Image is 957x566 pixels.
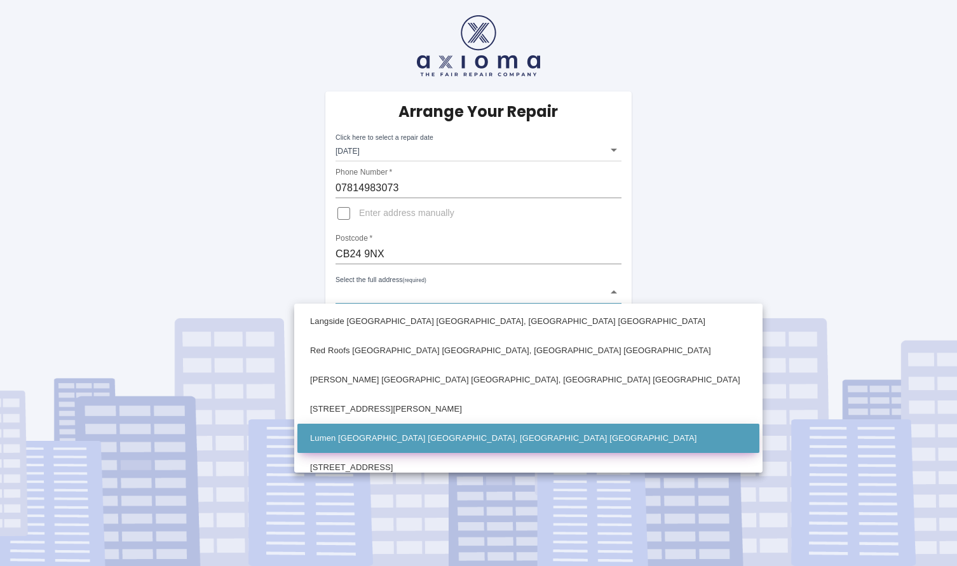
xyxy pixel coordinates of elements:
[297,453,759,482] li: [STREET_ADDRESS]
[297,336,759,365] li: Red Roofs [GEOGRAPHIC_DATA] [GEOGRAPHIC_DATA], [GEOGRAPHIC_DATA] [GEOGRAPHIC_DATA]
[297,424,759,453] li: Lumen [GEOGRAPHIC_DATA] [GEOGRAPHIC_DATA], [GEOGRAPHIC_DATA] [GEOGRAPHIC_DATA]
[297,365,759,394] li: [PERSON_NAME] [GEOGRAPHIC_DATA] [GEOGRAPHIC_DATA], [GEOGRAPHIC_DATA] [GEOGRAPHIC_DATA]
[297,307,759,336] li: Langside [GEOGRAPHIC_DATA] [GEOGRAPHIC_DATA], [GEOGRAPHIC_DATA] [GEOGRAPHIC_DATA]
[297,394,759,424] li: [STREET_ADDRESS][PERSON_NAME]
